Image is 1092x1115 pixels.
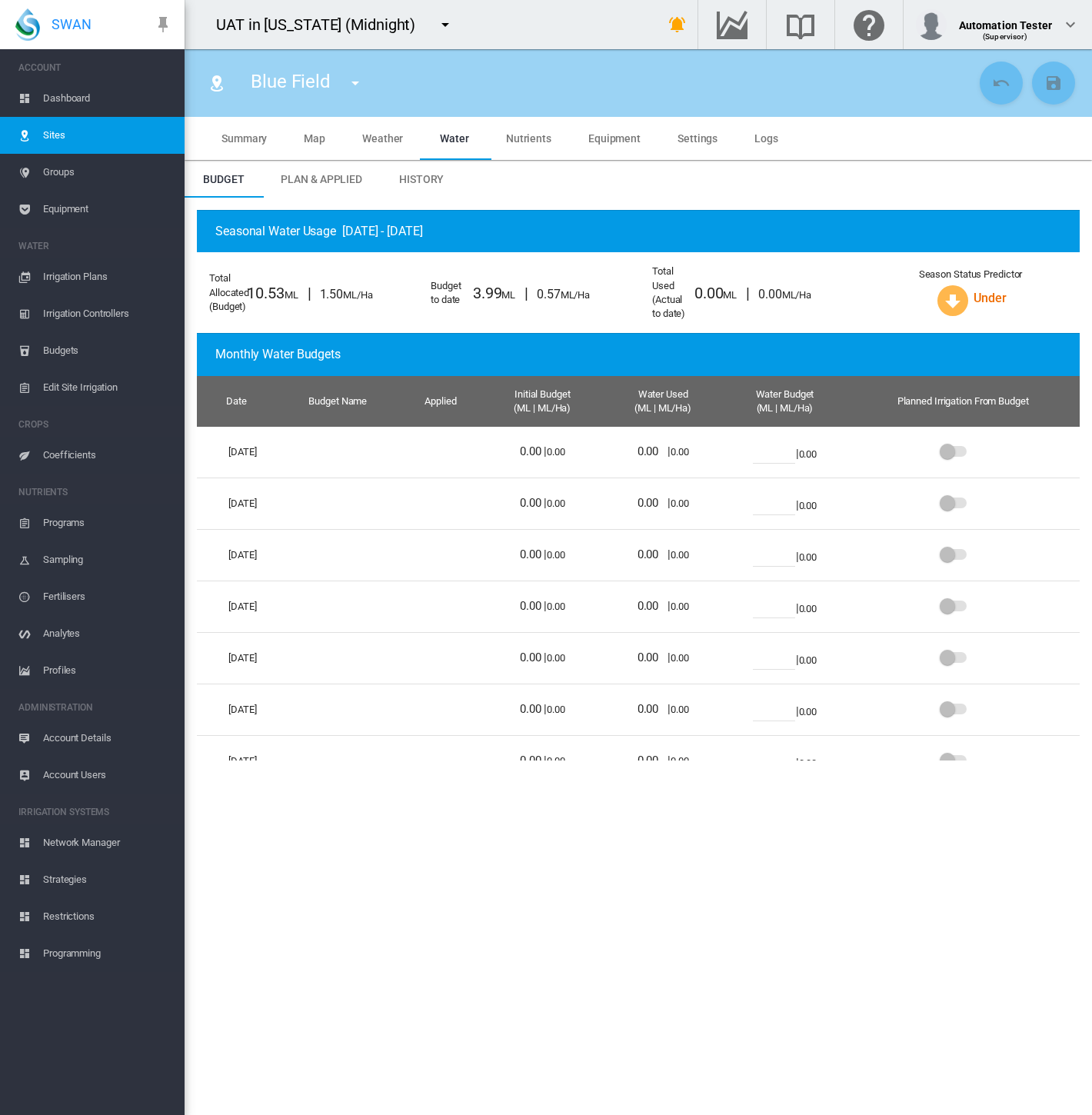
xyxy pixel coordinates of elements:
span: ADMINISTRATION [18,695,172,720]
span: Map [304,132,325,145]
button: icon-menu-down [430,9,461,40]
span: NUTRIENTS [18,480,172,504]
span: Edit Site Irrigation [43,369,172,406]
td: 0.00 [603,581,724,632]
span: Equipment [588,132,641,145]
md-icon: Search the knowledge base [782,15,819,34]
span: | [737,284,756,302]
span: | [796,756,799,770]
span: 0.57 [537,287,561,301]
span: Irrigation Controllers [43,295,172,332]
span: Account Users [43,757,172,794]
span: Plan & Applied [281,173,362,185]
span: 3.99 [465,284,502,302]
span: Under [974,291,1007,305]
div: Automation Tester [959,12,1052,27]
span: Account Details [43,720,172,757]
md-icon: icon-bell-ring [668,15,687,34]
td: [DATE] [197,529,276,581]
span: 0.00 [796,492,817,515]
span: 1.50 [320,287,344,301]
md-icon: icon-chevron-down [1061,15,1080,34]
span: 0.00 | [638,548,671,561]
span: 0.00 | [520,651,547,664]
div: Budget to date [431,279,465,307]
span: 0.00 [796,647,817,670]
span: | [796,704,799,718]
span: (Supervisor) [983,32,1028,41]
span: 0.00 [796,441,817,464]
div: Season Status Predictor [874,265,1067,321]
span: Strategies [43,861,172,898]
td: Water Budget (ML | ML/Ha) [724,376,847,427]
td: Planned Irrigation From Budget [846,376,1080,427]
span: | [515,284,534,302]
span: | [796,653,799,667]
span: ACCOUNT [18,55,172,80]
span: Programs [43,504,172,541]
div: ML ML/Ha [465,282,624,304]
span: 0.00 [758,287,782,301]
span: 0.00 [687,284,724,302]
span: Water [440,132,469,145]
td: [DATE] [197,478,276,529]
span: [DATE] - [DATE] [342,223,423,240]
img: SWAN-Landscape-Logo-Colour-drop.png [15,8,40,41]
td: [DATE] [197,581,276,632]
span: 0.00 [796,544,817,567]
md-icon: icon-menu-down [436,15,454,34]
td: Budget Name [276,376,399,427]
span: 10.53 [239,284,285,302]
md-icon: icon-menu-down [346,74,365,92]
button: Save Changes [1032,62,1075,105]
span: 0.00 | [520,702,547,716]
span: 0.00 | [638,651,671,664]
span: Fertilisers [43,578,172,615]
span: Network Manager [43,824,172,861]
td: 0.00 [482,684,603,735]
span: History [399,173,444,185]
span: Logs [754,132,778,145]
span: 0.00 | [638,754,671,767]
td: Initial Budget (ML | ML/Ha) [482,376,603,427]
span: | [796,498,799,512]
span: Sites [43,117,172,154]
td: [DATE] [197,684,276,735]
span: Coefficients [43,437,172,474]
td: 0.00 [482,427,603,478]
md-icon: icon-pin [154,15,172,34]
td: [DATE] [197,427,276,478]
div: Total Used (Actual to date) [652,265,687,321]
span: SWAN [52,15,92,34]
span: | [796,447,799,461]
span: 0.00 | [520,444,547,458]
span: Profiles [43,652,172,689]
span: 0.00 [796,595,817,618]
span: Settings [678,132,717,145]
md-icon: icon-map-marker-radius [208,74,226,92]
span: 0.00 | [520,496,547,510]
span: Weather [362,132,403,145]
span: IRRIGATION SYSTEMS [18,800,172,824]
span: Budget [203,173,244,185]
div: Prediction: Seasonal water use will not reach the budgeted range. [934,281,1006,318]
span: 0.00 | [638,599,671,613]
span: | [796,601,799,615]
button: Cancel Changes [980,62,1023,105]
td: 0.00 [603,632,724,684]
span: 0.00 | [520,548,547,561]
span: Equipment [43,191,172,228]
span: Monthly Water Budgets [215,346,341,363]
td: 0.00 [482,581,603,632]
span: 0.00 [796,750,817,773]
span: | [298,284,318,302]
span: Analytes [43,615,172,652]
button: Click to go to list of Sites [201,68,232,98]
div: Total Allocated (Budget) [209,271,239,314]
span: Programming [43,935,172,972]
td: 0.00 [603,427,724,478]
button: icon-bell-ring [662,9,693,40]
span: 0.00 | [638,496,671,510]
span: Dashboard [43,80,172,117]
span: Irrigation Plans [43,258,172,295]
